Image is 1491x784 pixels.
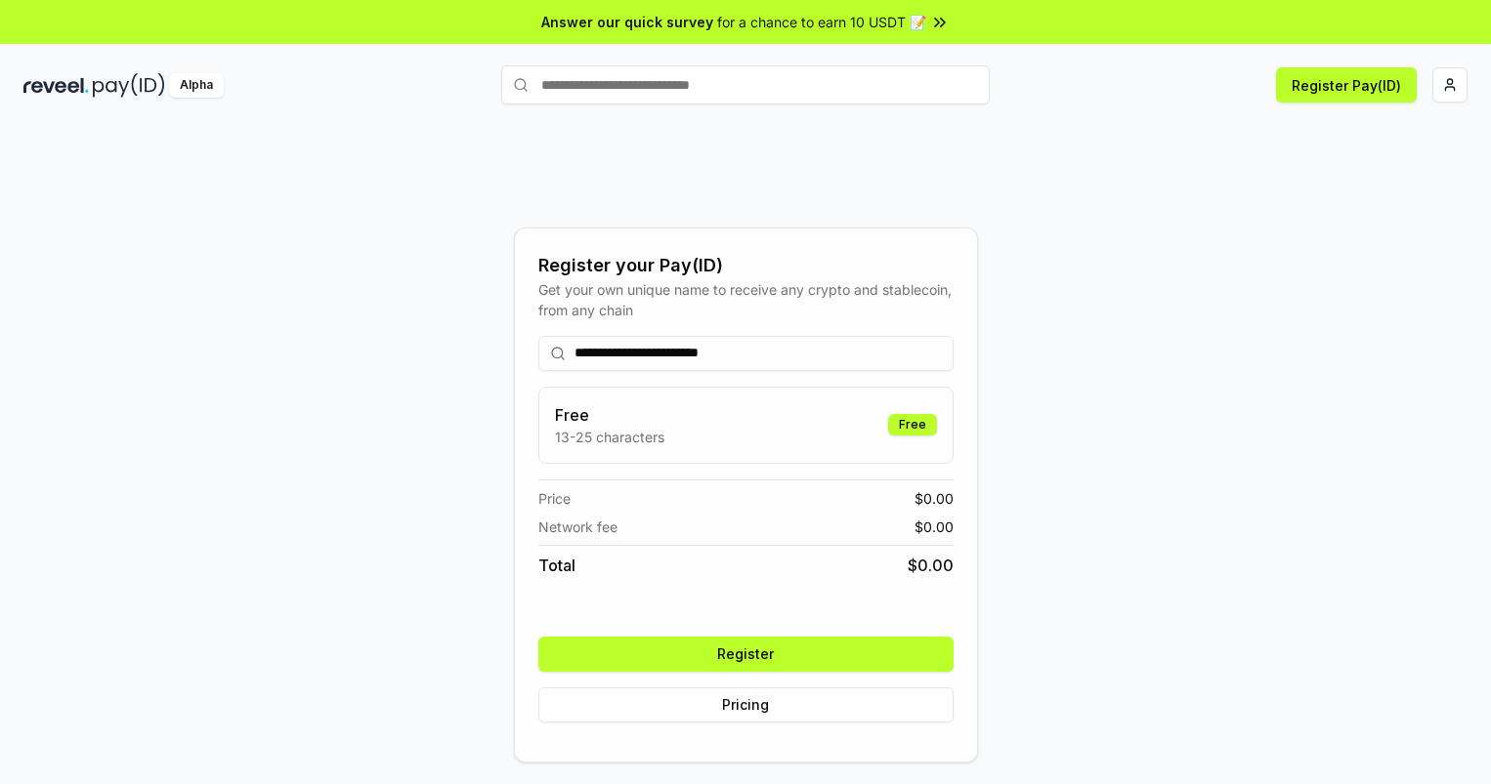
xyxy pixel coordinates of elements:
[555,427,664,447] p: 13-25 characters
[538,252,954,279] div: Register your Pay(ID)
[538,637,954,672] button: Register
[23,73,89,98] img: reveel_dark
[538,488,571,509] span: Price
[908,554,954,577] span: $ 0.00
[717,12,926,32] span: for a chance to earn 10 USDT 📝
[541,12,713,32] span: Answer our quick survey
[169,73,224,98] div: Alpha
[93,73,165,98] img: pay_id
[915,516,954,537] span: $ 0.00
[538,279,954,320] div: Get your own unique name to receive any crypto and stablecoin, from any chain
[538,687,954,722] button: Pricing
[538,516,618,537] span: Network fee
[555,403,664,427] h3: Free
[888,414,937,435] div: Free
[538,554,575,577] span: Total
[915,488,954,509] span: $ 0.00
[1276,67,1417,103] button: Register Pay(ID)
